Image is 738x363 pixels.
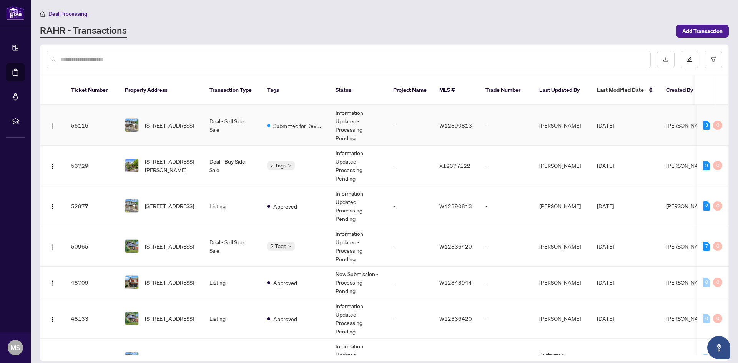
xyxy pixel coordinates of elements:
a: RAHR - Transactions [40,24,127,38]
td: Information Updated - Processing Pending [329,298,387,339]
img: thumbnail-img [125,119,138,132]
img: Logo [50,123,56,129]
td: - [479,186,533,226]
td: [PERSON_NAME] [533,186,591,226]
button: Logo [47,159,59,172]
td: Listing [203,186,261,226]
td: - [479,105,533,146]
span: [DATE] [597,279,614,286]
span: W12336420 [439,243,472,250]
span: W12390813 [439,202,472,209]
span: down [288,244,292,248]
td: 53729 [65,146,119,186]
span: [DATE] [597,202,614,209]
span: 2 Tags [270,161,286,170]
img: Logo [50,244,56,250]
td: Deal - Sell Side Sale [203,105,261,146]
button: Logo [47,312,59,325]
td: 48709 [65,267,119,298]
button: Logo [47,119,59,131]
button: download [657,51,675,68]
img: thumbnail-img [125,312,138,325]
span: Add Transaction [682,25,723,37]
th: Project Name [387,75,433,105]
span: Deal Processing [48,10,87,17]
span: [STREET_ADDRESS] [145,278,194,287]
th: Transaction Type [203,75,261,105]
td: Information Updated - Processing Pending [329,226,387,267]
td: Deal - Sell Side Sale [203,226,261,267]
span: W12343944 [439,279,472,286]
span: [PERSON_NAME] [666,162,708,169]
th: Last Modified Date [591,75,660,105]
div: 0 [713,242,722,251]
span: Submitted for Review [273,121,323,130]
td: - [479,267,533,298]
td: Listing [203,267,261,298]
span: 2 Tags [270,242,286,250]
span: W12390813 [439,122,472,129]
td: 50965 [65,226,119,267]
span: filter [711,57,716,62]
span: Approved [273,202,297,211]
td: - [387,298,433,339]
th: Created By [660,75,706,105]
button: filter [705,51,722,68]
img: thumbnail-img [125,276,138,289]
td: [PERSON_NAME] [533,298,591,339]
td: Information Updated - Processing Pending [329,146,387,186]
div: 9 [703,161,710,170]
button: Add Transaction [676,25,729,38]
th: Last Updated By [533,75,591,105]
div: 0 [713,201,722,211]
span: down [288,164,292,167]
button: Logo [47,200,59,212]
img: Logo [50,316,56,322]
span: [STREET_ADDRESS] [145,355,194,363]
div: 0 [713,278,722,287]
button: Logo [47,276,59,288]
th: Trade Number [479,75,533,105]
span: Approved [273,315,297,323]
span: home [40,11,45,17]
span: [DATE] [597,162,614,169]
td: - [387,146,433,186]
td: 55116 [65,105,119,146]
td: [PERSON_NAME] [533,146,591,186]
div: 2 [703,201,710,211]
td: Information Updated - Processing Pending [329,186,387,226]
img: logo [6,6,25,20]
span: [STREET_ADDRESS][PERSON_NAME] [145,157,197,174]
span: X12377122 [439,162,470,169]
td: New Submission - Processing Pending [329,267,387,298]
div: 0 [703,314,710,323]
span: MS [10,342,20,353]
td: - [387,186,433,226]
div: 0 [713,314,722,323]
span: [DATE] [597,243,614,250]
td: [PERSON_NAME] [533,267,591,298]
span: download [663,57,668,62]
td: - [479,226,533,267]
button: edit [681,51,698,68]
td: 52877 [65,186,119,226]
span: [PERSON_NAME] [666,243,708,250]
td: - [387,105,433,146]
td: 48133 [65,298,119,339]
th: Ticket Number [65,75,119,105]
th: Status [329,75,387,105]
span: edit [687,57,692,62]
td: - [387,267,433,298]
img: thumbnail-img [125,240,138,253]
span: [PERSON_NAME] [666,202,708,209]
th: Tags [261,75,329,105]
span: [STREET_ADDRESS] [145,202,194,210]
span: W12336420 [439,315,472,322]
div: 0 [713,161,722,170]
span: [PERSON_NAME] [666,279,708,286]
th: MLS # [433,75,479,105]
td: - [479,298,533,339]
div: 0 [703,278,710,287]
div: 7 [703,242,710,251]
span: [DATE] [597,122,614,129]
